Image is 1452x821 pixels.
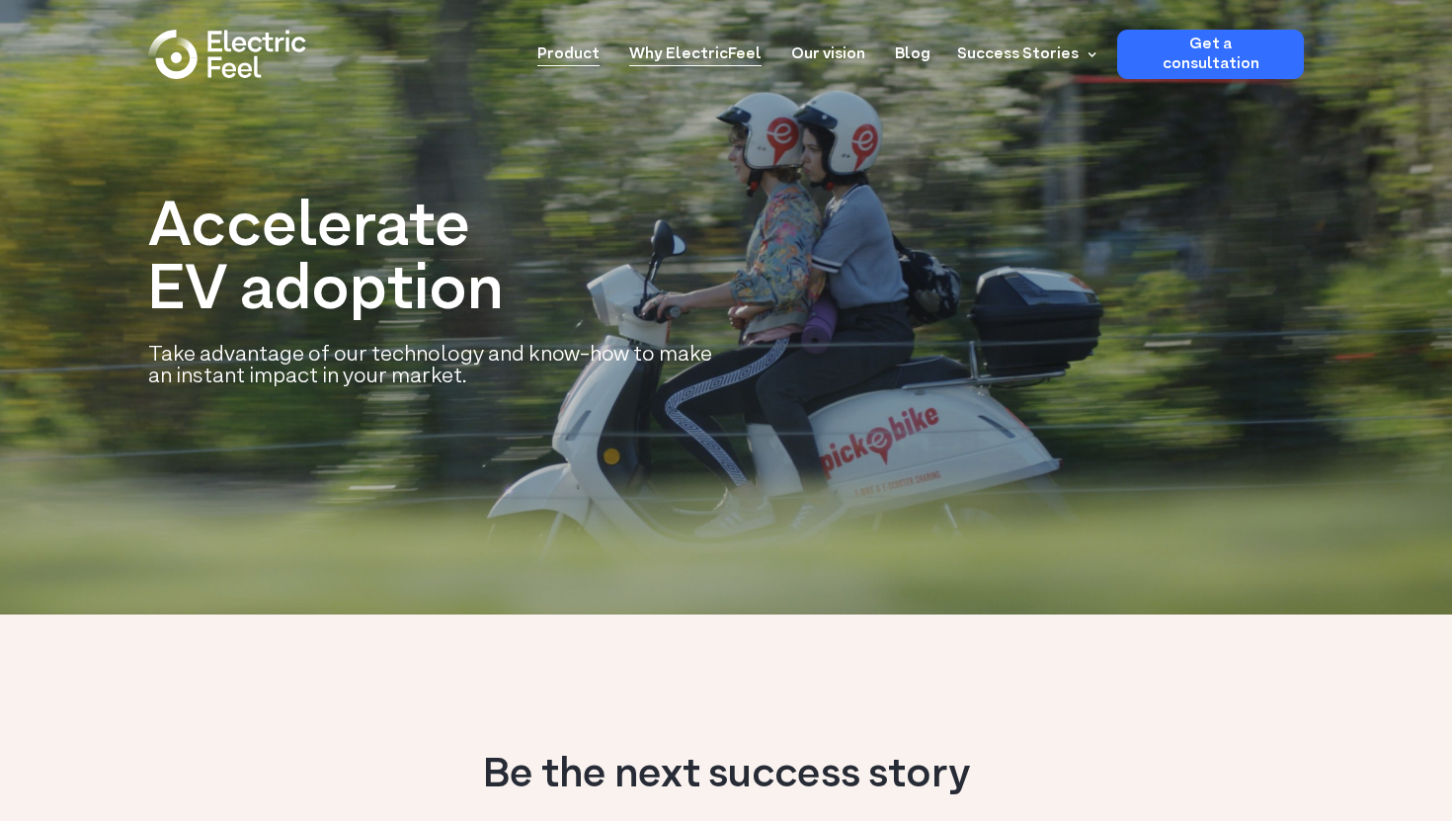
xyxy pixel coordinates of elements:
[895,30,930,66] a: Blog
[957,42,1079,66] div: Success Stories
[148,344,716,387] h2: Take advantage of our technology and know-how to make an instant impact in your market.
[945,30,1102,79] div: Success Stories
[537,30,600,66] a: Product
[629,30,762,66] a: Why ElectricFeel
[1322,691,1424,793] iframe: Chatbot
[74,78,170,116] input: Submit
[791,30,865,66] a: Our vision
[1117,30,1304,79] a: Get a consultation
[148,198,716,324] h1: Accelerate EV adoption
